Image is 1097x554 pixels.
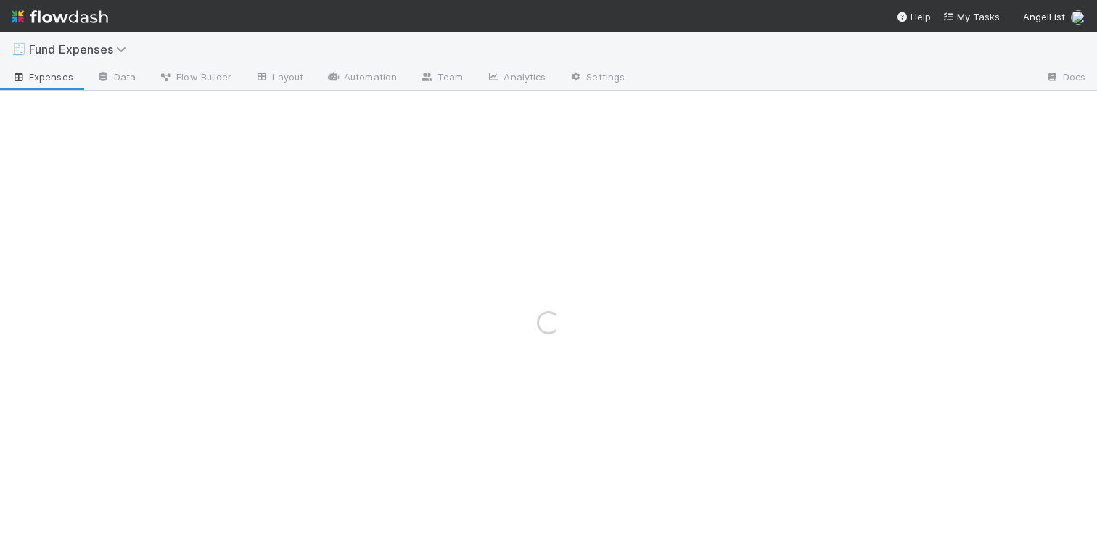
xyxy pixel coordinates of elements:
[896,9,931,24] div: Help
[942,11,1000,22] span: My Tasks
[557,67,636,90] a: Settings
[85,67,147,90] a: Data
[1034,67,1097,90] a: Docs
[12,43,26,55] span: 🧾
[12,70,73,84] span: Expenses
[474,67,557,90] a: Analytics
[29,42,133,57] span: Fund Expenses
[12,4,108,29] img: logo-inverted-e16ddd16eac7371096b0.svg
[1071,10,1085,25] img: avatar_abca0ba5-4208-44dd-8897-90682736f166.png
[315,67,408,90] a: Automation
[408,67,474,90] a: Team
[147,67,243,90] a: Flow Builder
[942,9,1000,24] a: My Tasks
[243,67,315,90] a: Layout
[1023,11,1065,22] span: AngelList
[159,70,231,84] span: Flow Builder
